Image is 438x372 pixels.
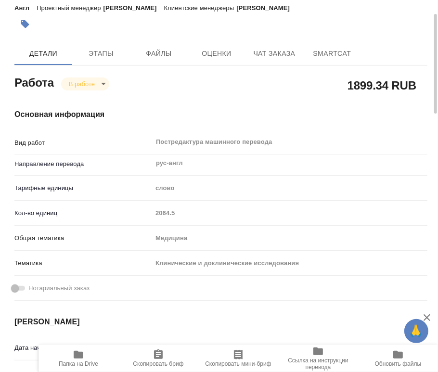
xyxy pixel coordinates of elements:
[205,360,271,367] span: Скопировать мини-бриф
[193,48,240,60] span: Оценки
[14,183,152,193] p: Тарифные единицы
[59,360,98,367] span: Папка на Drive
[136,48,182,60] span: Файлы
[152,180,427,196] div: слово
[78,48,124,60] span: Этапы
[164,4,237,12] p: Клиентские менеджеры
[309,48,355,60] span: SmartCat
[14,13,36,35] button: Добавить тэг
[14,159,152,169] p: Направление перевода
[66,80,98,88] button: В работе
[118,345,198,372] button: Скопировать бриф
[39,345,118,372] button: Папка на Drive
[251,48,297,60] span: Чат заказа
[152,255,427,271] div: Клинические и доклинические исследования
[14,233,152,243] p: Общая тематика
[408,321,425,341] span: 🙏
[348,77,416,93] h2: 1899.34 RUB
[14,138,152,148] p: Вид работ
[198,345,278,372] button: Скопировать мини-бриф
[14,343,152,353] p: Дата начала работ
[133,360,183,367] span: Скопировать бриф
[14,109,427,120] h4: Основная информация
[375,360,422,367] span: Обновить файлы
[152,206,427,220] input: Пустое поле
[358,345,438,372] button: Обновить файлы
[37,4,103,12] p: Проектный менеджер
[404,319,428,343] button: 🙏
[284,357,352,371] span: Ссылка на инструкции перевода
[61,77,109,90] div: В работе
[14,258,152,268] p: Тематика
[278,345,358,372] button: Ссылка на инструкции перевода
[14,208,152,218] p: Кол-во единиц
[103,4,164,12] p: [PERSON_NAME]
[20,48,66,60] span: Детали
[14,73,54,90] h2: Работа
[236,4,297,12] p: [PERSON_NAME]
[14,316,427,328] h4: [PERSON_NAME]
[28,283,90,293] span: Нотариальный заказ
[152,341,236,355] input: Пустое поле
[152,230,427,246] div: Медицина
